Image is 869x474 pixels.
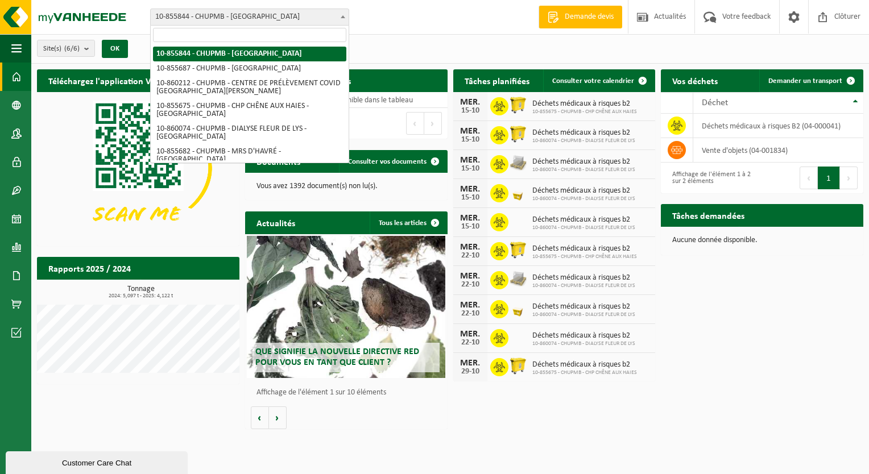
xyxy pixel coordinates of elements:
[532,167,635,173] span: 10-860074 - CHUPMB - DIALYSE FLEUR DE LYS
[532,128,635,138] span: Déchets médicaux à risques b2
[151,9,349,25] span: 10-855844 - CHUPMB - MONS
[667,165,756,190] div: Affichage de l'élément 1 à 2 sur 2 éléments
[459,281,482,289] div: 22-10
[459,339,482,347] div: 22-10
[800,167,818,189] button: Previous
[543,69,654,92] a: Consulter votre calendrier
[255,347,419,367] span: Que signifie la nouvelle directive RED pour vous en tant que client ?
[693,138,863,163] td: vente d'objets (04-001834)
[459,107,482,115] div: 15-10
[453,69,541,92] h2: Tâches planifiées
[768,77,842,85] span: Demander un transport
[43,293,239,299] span: 2024: 5,097 t - 2025: 4,122 t
[532,369,637,376] span: 10-855675 - CHUPMB - CHP CHÊNE AUX HAIES
[339,150,446,173] a: Consulter vos documents
[693,114,863,138] td: déchets médicaux à risques B2 (04-000041)
[459,243,482,252] div: MER.
[759,69,862,92] a: Demander un transport
[37,92,239,244] img: Download de VHEPlus App
[424,112,442,135] button: Next
[459,252,482,260] div: 22-10
[153,99,346,122] li: 10-855675 - CHUPMB - CHP CHÊNE AUX HAIES - [GEOGRAPHIC_DATA]
[459,194,482,202] div: 15-10
[532,215,635,224] span: Déchets médicaux à risques b2
[532,157,635,167] span: Déchets médicaux à risques b2
[508,182,528,202] img: LP-SB-00030-HPE-C6
[459,98,482,107] div: MER.
[459,301,482,310] div: MER.
[43,40,80,57] span: Site(s)
[672,236,852,244] p: Aucune donnée disponible.
[532,311,635,318] span: 10-860074 - CHUPMB - DIALYSE FLEUR DE LYS
[37,40,95,57] button: Site(s)(6/6)
[247,236,445,378] a: Que signifie la nouvelle directive RED pour vous en tant que client ?
[153,122,346,144] li: 10-860074 - CHUPMB - DIALYSE FLEUR DE LYS - [GEOGRAPHIC_DATA]
[508,240,528,260] img: WB-0770-HPE-YW-14
[459,185,482,194] div: MER.
[64,45,80,52] count: (6/6)
[532,109,637,115] span: 10-855675 - CHUPMB - CHP CHÊNE AUX HAIES
[251,406,269,429] button: Vorige
[245,211,307,234] h2: Actualités
[840,167,858,189] button: Next
[459,136,482,144] div: 15-10
[406,112,424,135] button: Previous
[532,340,635,347] span: 10-860074 - CHUPMB - DIALYSE FLEUR DE LYS
[508,269,528,289] img: LP-PA-00000-WDN-11
[459,156,482,165] div: MER.
[459,223,482,231] div: 15-10
[256,389,442,397] p: Affichage de l'élément 1 sur 10 éléments
[150,9,349,26] span: 10-855844 - CHUPMB - MONS
[532,302,635,311] span: Déchets médicaux à risques b2
[532,331,635,340] span: Déchets médicaux à risques b2
[153,76,346,99] li: 10-860212 - CHUPMB - CENTRE DE PRÉLÈVEMENT COVID [GEOGRAPHIC_DATA][PERSON_NAME]
[153,61,346,76] li: 10-855687 - CHUPMB - [GEOGRAPHIC_DATA]
[6,449,190,474] iframe: chat widget
[459,272,482,281] div: MER.
[140,279,238,302] a: Consulter les rapports
[532,138,635,144] span: 10-860074 - CHUPMB - DIALYSE FLEUR DE LYS
[459,127,482,136] div: MER.
[532,224,635,231] span: 10-860074 - CHUPMB - DIALYSE FLEUR DE LYS
[562,11,616,23] span: Demande devis
[702,98,728,107] span: Déchet
[256,182,436,190] p: Vous avez 1392 document(s) non lu(s).
[459,359,482,368] div: MER.
[552,77,634,85] span: Consulter votre calendrier
[153,144,346,167] li: 10-855682 - CHUPMB - MRS D'HAVRÉ - [GEOGRAPHIC_DATA]
[459,330,482,339] div: MER.
[539,6,622,28] a: Demande devis
[508,124,528,144] img: WB-0770-HPE-YW-14
[661,204,756,226] h2: Tâches demandées
[269,406,287,429] button: Volgende
[532,253,637,260] span: 10-855675 - CHUPMB - CHP CHÊNE AUX HAIES
[37,69,239,92] h2: Téléchargez l'application Vanheede+ maintenant!
[532,244,637,253] span: Déchets médicaux à risques b2
[532,99,637,109] span: Déchets médicaux à risques b2
[459,214,482,223] div: MER.
[459,368,482,376] div: 29-10
[459,310,482,318] div: 22-10
[459,165,482,173] div: 15-10
[508,298,528,318] img: LP-SB-00030-HPE-C6
[532,186,635,196] span: Déchets médicaux à risques b2
[43,285,239,299] h3: Tonnage
[532,360,637,369] span: Déchets médicaux à risques b2
[818,167,840,189] button: 1
[508,356,528,376] img: WB-0770-HPE-YW-14
[153,47,346,61] li: 10-855844 - CHUPMB - [GEOGRAPHIC_DATA]
[37,257,142,279] h2: Rapports 2025 / 2024
[102,40,128,58] button: OK
[532,282,635,289] span: 10-860074 - CHUPMB - DIALYSE FLEUR DE LYS
[508,95,528,115] img: WB-0770-HPE-YW-14
[348,158,427,165] span: Consulter vos documents
[370,211,446,234] a: Tous les articles
[508,153,528,173] img: LP-PA-00000-WDN-11
[661,69,729,92] h2: Vos déchets
[532,273,635,282] span: Déchets médicaux à risques b2
[532,196,635,202] span: 10-860074 - CHUPMB - DIALYSE FLEUR DE LYS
